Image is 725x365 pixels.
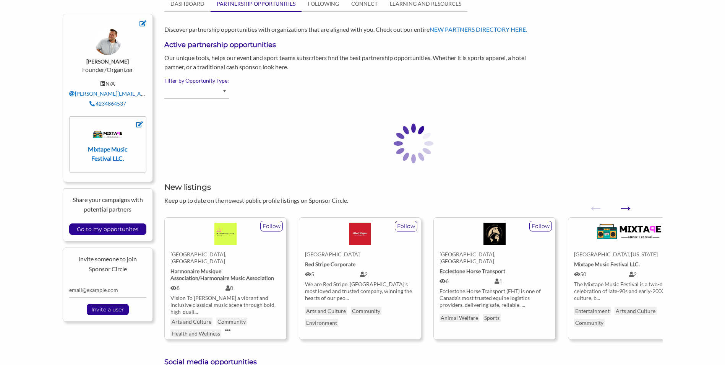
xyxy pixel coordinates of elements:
[574,319,605,327] p: Community
[164,24,662,34] p: Discover partnership opportunities with organizations that are aligned with you. Check out our en...
[430,26,527,33] a: NEW PARTNERS DIRECTORY HERE.
[483,223,506,245] img: Ecclestone Horse Transport Logo
[574,261,640,267] strong: Mixtape Music Festival LLC.
[170,251,281,265] div: [GEOGRAPHIC_DATA], [GEOGRAPHIC_DATA]
[225,285,281,292] div: 0
[170,218,281,312] a: Harmonaire Musique Logo[GEOGRAPHIC_DATA], [GEOGRAPHIC_DATA]Harmonaire Musique Association/Harmona...
[305,261,355,267] strong: Red Stripe Corporate
[305,319,338,327] p: Environment
[88,304,128,315] input: Invite a user
[164,77,662,84] label: Filter by Opportunity Type:
[375,105,452,182] img: Loading spinner
[159,53,541,72] div: Our unique tools, helps our event and sport teams subscribers find the best partnership opportuni...
[170,268,274,281] strong: Harmonaire Musique Association/Harmonaire Music Association
[69,90,208,97] a: [PERSON_NAME][EMAIL_ADDRESS][DOMAIN_NAME]
[349,223,371,245] img: Red Stripe Logo
[483,314,501,322] p: Sports
[93,130,122,139] img: k1u64vjgqazvmum2vi82
[261,221,282,231] p: Follow
[170,285,225,292] div: 8
[615,307,657,315] p: Arts and Culture
[170,329,221,337] a: Health and Wellness
[94,28,121,55] img: eekpqtcojsuwbkrpfdgk
[305,271,360,278] div: 5
[574,271,629,278] div: 50
[69,254,147,274] p: Invite someone to join Sponsor Circle
[73,224,142,235] input: Go to my opportunites
[629,271,684,278] div: 2
[105,80,115,87] span: N/A
[618,200,625,208] button: Next
[88,145,127,162] strong: Mixtape Music Festival LLC.
[170,295,281,315] div: Vision To [PERSON_NAME] a vibrant and inclusive classical music scene through bold, high-quali...
[214,223,237,245] img: Harmonaire Musique Logo
[305,307,347,315] p: Arts and Culture
[597,223,661,240] img: Mixtape Music Festival Logo
[440,288,550,308] div: Ecclestone Horse Transport (EHT) is one of Canada's most trusted equine logistics providers, deli...
[305,281,415,301] div: We are Red Stripe, [GEOGRAPHIC_DATA]’s most loved and trusted company, winning the hearts of our ...
[440,278,495,285] div: 6
[440,251,550,265] div: [GEOGRAPHIC_DATA], [GEOGRAPHIC_DATA]
[351,307,381,315] p: Community
[164,196,662,205] p: Keep up to date on the newest public profile listings on Sponsor Circle.
[495,278,550,285] div: 1
[170,318,212,326] a: Arts and Culture
[574,281,684,301] div: The Mixtape Music Festival is a two-day celebration of late-90s and early-2000s culture, b...
[305,251,415,258] div: [GEOGRAPHIC_DATA]
[86,58,129,65] strong: [PERSON_NAME]
[530,221,551,231] p: Follow
[89,100,126,107] a: 4234864537
[79,129,137,161] a: Mixtape Music Festival LLC.
[588,200,595,208] button: Previous
[69,195,147,214] p: Share your campaigns with potential partners
[574,307,611,315] p: Entertainment
[164,40,662,50] h3: Active partnership opportunities
[395,221,417,231] p: Follow
[69,283,147,298] input: email@example.com
[69,28,147,110] div: Founder/Organizer
[216,318,247,326] a: Community
[440,268,505,274] strong: Ecclestone Horse Transport
[440,314,479,322] p: Animal Welfare
[164,182,662,192] h2: New listings
[360,271,415,278] div: 2
[574,251,684,258] div: [GEOGRAPHIC_DATA], [US_STATE]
